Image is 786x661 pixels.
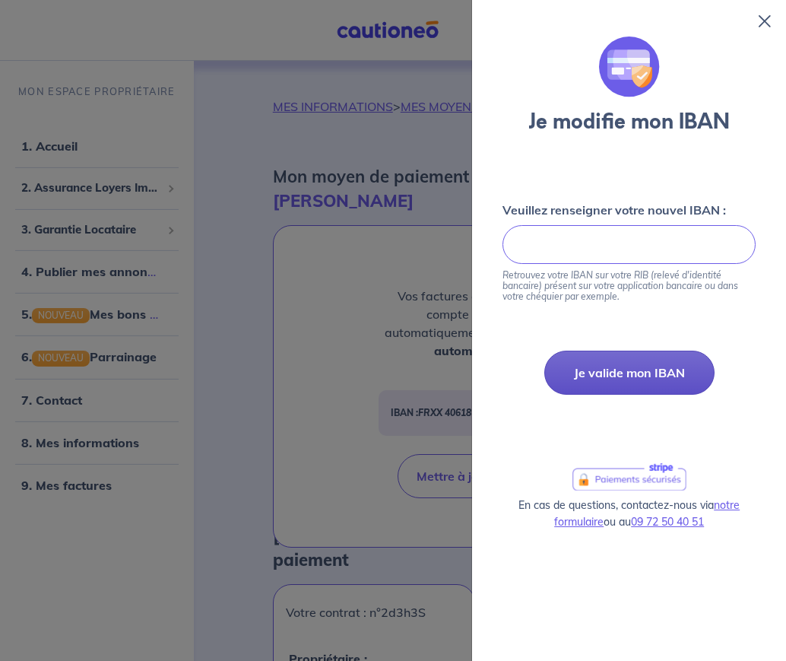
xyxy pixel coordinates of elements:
[502,201,756,219] label: Veuillez renseigner votre nouvel IBAN :
[631,515,704,529] a: 09 72 50 40 51
[528,110,730,134] h3: Je modifie mon IBAN
[544,351,715,395] button: Je valide mon IBAN
[599,37,660,97] img: illu_credit_card.svg
[554,498,740,529] a: notre formulaire
[572,462,687,491] a: logo-stripe
[502,497,756,530] p: En cas de questions, contactez-nous via ou au
[502,269,738,302] em: Retrouvez votre IBAN sur votre RIB (relevé d'identité bancaire) présent sur votre application ban...
[521,238,737,251] iframe: Cadre sécurisé pour la saisie de l'IBAN
[572,462,686,491] img: logo-stripe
